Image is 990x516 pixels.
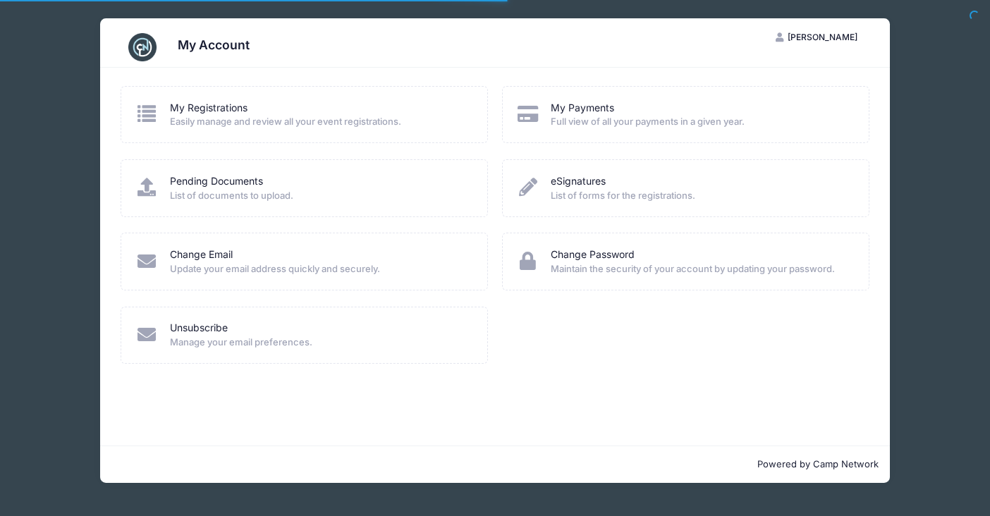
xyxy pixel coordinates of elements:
[170,189,470,203] span: List of documents to upload.
[551,262,850,276] span: Maintain the security of your account by updating your password.
[170,321,228,336] a: Unsubscribe
[178,37,250,52] h3: My Account
[551,101,614,116] a: My Payments
[551,174,606,189] a: eSignatures
[170,336,470,350] span: Manage your email preferences.
[788,32,857,42] span: [PERSON_NAME]
[111,457,879,472] p: Powered by Camp Network
[551,247,635,262] a: Change Password
[128,33,157,61] img: CampNetwork
[551,189,850,203] span: List of forms for the registrations.
[170,262,470,276] span: Update your email address quickly and securely.
[170,115,470,129] span: Easily manage and review all your event registrations.
[764,25,869,49] button: [PERSON_NAME]
[170,247,233,262] a: Change Email
[551,115,850,129] span: Full view of all your payments in a given year.
[170,101,248,116] a: My Registrations
[170,174,263,189] a: Pending Documents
